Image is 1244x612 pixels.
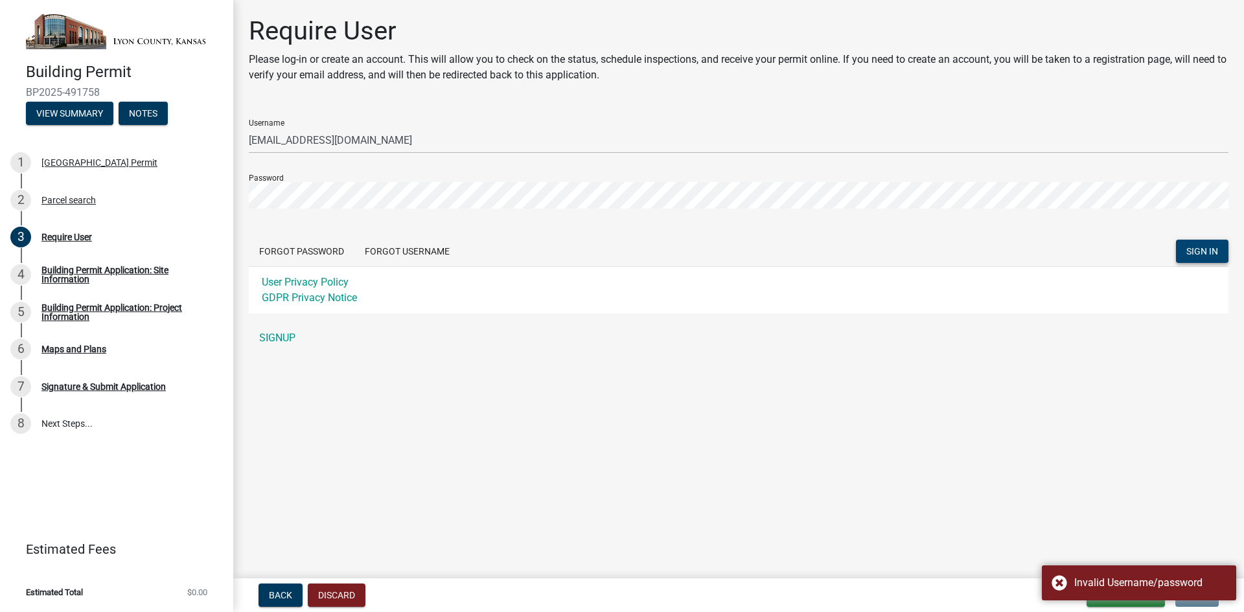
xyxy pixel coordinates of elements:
[26,102,113,125] button: View Summary
[41,158,157,167] div: [GEOGRAPHIC_DATA] Permit
[10,376,31,397] div: 7
[119,102,168,125] button: Notes
[249,240,354,263] button: Forgot Password
[10,339,31,359] div: 6
[249,325,1228,351] a: SIGNUP
[10,413,31,434] div: 8
[41,266,213,284] div: Building Permit Application: Site Information
[26,109,113,120] wm-modal-confirm: Summary
[249,52,1228,83] p: Please log-in or create an account. This will allow you to check on the status, schedule inspecti...
[10,190,31,210] div: 2
[249,16,1228,47] h1: Require User
[308,584,365,607] button: Discard
[26,14,213,49] img: Lyon County, Kansas
[119,109,168,120] wm-modal-confirm: Notes
[26,86,207,98] span: BP2025-491758
[26,63,223,82] h4: Building Permit
[41,382,166,391] div: Signature & Submit Application
[1074,575,1227,591] div: Invalid Username/password
[10,536,213,562] a: Estimated Fees
[10,152,31,173] div: 1
[262,276,349,288] a: User Privacy Policy
[1186,246,1218,256] span: SIGN IN
[262,291,357,304] a: GDPR Privacy Notice
[1176,240,1228,263] button: SIGN IN
[26,588,83,596] span: Estimated Total
[41,345,106,354] div: Maps and Plans
[41,196,96,205] div: Parcel search
[10,264,31,285] div: 4
[269,590,292,600] span: Back
[41,232,92,242] div: Require User
[41,303,213,321] div: Building Permit Application: Project Information
[10,302,31,323] div: 5
[187,588,207,596] span: $0.00
[259,584,303,607] button: Back
[10,227,31,247] div: 3
[354,240,460,263] button: Forgot Username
